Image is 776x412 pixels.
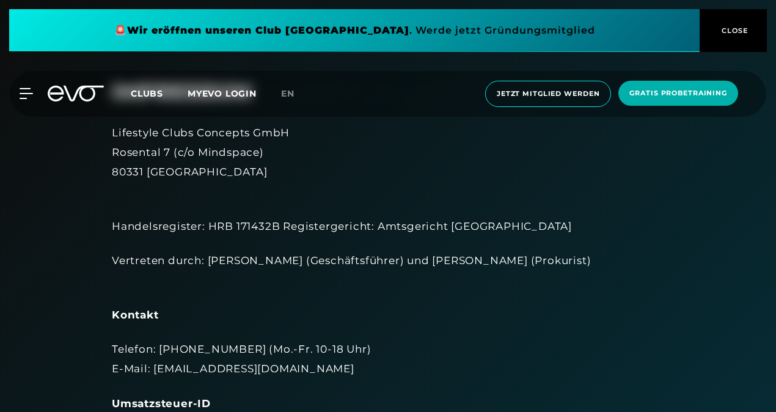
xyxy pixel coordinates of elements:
div: Lifestyle Clubs Concepts GmbH Rosental 7 (c/o Mindspace) 80331 [GEOGRAPHIC_DATA] [112,123,664,182]
a: Jetzt Mitglied werden [481,81,615,107]
a: Clubs [131,87,188,99]
strong: Kontakt [112,309,159,321]
a: en [281,87,309,101]
a: MYEVO LOGIN [188,88,257,99]
div: Handelsregister: HRB 171432B Registergericht: Amtsgericht [GEOGRAPHIC_DATA] [112,197,664,237]
span: Clubs [131,88,163,99]
strong: Umsatzsteuer-ID [112,397,211,410]
a: Gratis Probetraining [615,81,742,107]
span: en [281,88,295,99]
span: CLOSE [719,25,749,36]
span: Gratis Probetraining [629,88,727,98]
div: Telefon: [PHONE_NUMBER] (Mo.-Fr. 10-18 Uhr) E-Mail: [EMAIL_ADDRESS][DOMAIN_NAME] [112,339,664,379]
button: CLOSE [700,9,767,52]
div: Vertreten durch: [PERSON_NAME] (Geschäftsführer) und [PERSON_NAME] (Prokurist) [112,251,664,290]
span: Jetzt Mitglied werden [497,89,599,99]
